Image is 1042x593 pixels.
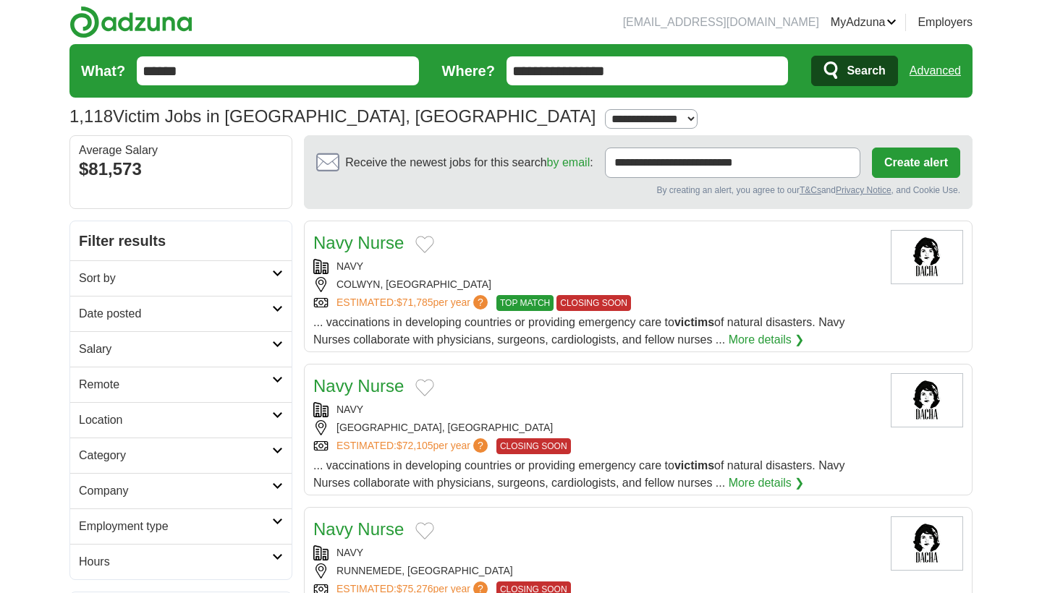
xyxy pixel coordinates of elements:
[70,260,292,296] a: Sort by
[336,295,491,311] a: ESTIMATED:$71,785per year?
[79,341,272,358] h2: Salary
[345,154,593,171] span: Receive the newest jobs for this search :
[442,60,495,82] label: Where?
[547,156,590,168] a: by email
[473,295,488,310] span: ?
[79,482,272,500] h2: Company
[69,6,192,38] img: Adzuna logo
[496,295,554,311] span: TOP MATCH
[872,148,960,178] button: Create alert
[336,438,491,454] a: ESTIMATED:$72,105per year?
[70,367,292,402] a: Remote
[70,473,292,508] a: Company
[313,277,879,292] div: COLWYN, [GEOGRAPHIC_DATA]
[70,438,292,473] a: Category
[397,440,433,451] span: $72,105
[79,305,272,323] h2: Date posted
[336,547,363,558] a: NAVY
[623,14,819,31] li: [EMAIL_ADDRESS][DOMAIN_NAME]
[473,438,488,453] span: ?
[811,56,897,86] button: Search
[313,420,879,435] div: [GEOGRAPHIC_DATA], [GEOGRAPHIC_DATA]
[891,373,963,427] img: Dacha Navy Yard logo
[910,56,961,85] a: Advanced
[70,221,292,260] h2: Filter results
[70,296,292,331] a: Date posted
[70,402,292,438] a: Location
[496,438,571,454] span: CLOSING SOON
[847,56,885,85] span: Search
[316,184,960,197] div: By creating an alert, you agree to our and , and Cookie Use.
[70,331,292,367] a: Salary
[79,518,272,535] h2: Employment type
[69,106,596,126] h1: Victim Jobs in [GEOGRAPHIC_DATA], [GEOGRAPHIC_DATA]
[674,316,714,328] strong: victims
[79,411,272,429] h2: Location
[70,544,292,579] a: Hours
[313,376,404,396] a: Navy Nurse
[556,295,631,311] span: CLOSING SOON
[79,553,272,571] h2: Hours
[313,316,845,346] span: ... vaccinations in developing countries or providing emergency care to of natural disasters. Nav...
[831,14,897,31] a: MyAdzuna
[70,508,292,544] a: Employment type
[836,185,891,195] a: Privacy Notice
[397,296,433,308] span: $71,785
[79,145,283,156] div: Average Salary
[918,14,973,31] a: Employers
[729,331,805,349] a: More details ❯
[336,260,363,272] a: NAVY
[415,379,434,396] button: Add to favorite jobs
[891,230,963,284] img: Dacha Navy Yard logo
[336,404,363,415] a: NAVY
[674,459,714,472] strong: victims
[79,376,272,393] h2: Remote
[69,103,113,129] span: 1,118
[79,270,272,287] h2: Sort by
[79,156,283,182] div: $81,573
[729,474,805,492] a: More details ❯
[313,563,879,579] div: RUNNEMEDE, [GEOGRAPHIC_DATA]
[313,233,404,252] a: Navy Nurse
[415,236,434,253] button: Add to favorite jobs
[313,519,404,539] a: Navy Nurse
[81,60,125,82] label: What?
[800,185,821,195] a: T&Cs
[313,459,845,489] span: ... vaccinations in developing countries or providing emergency care to of natural disasters. Nav...
[415,522,434,539] button: Add to favorite jobs
[891,516,963,571] img: Dacha Navy Yard logo
[79,447,272,464] h2: Category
